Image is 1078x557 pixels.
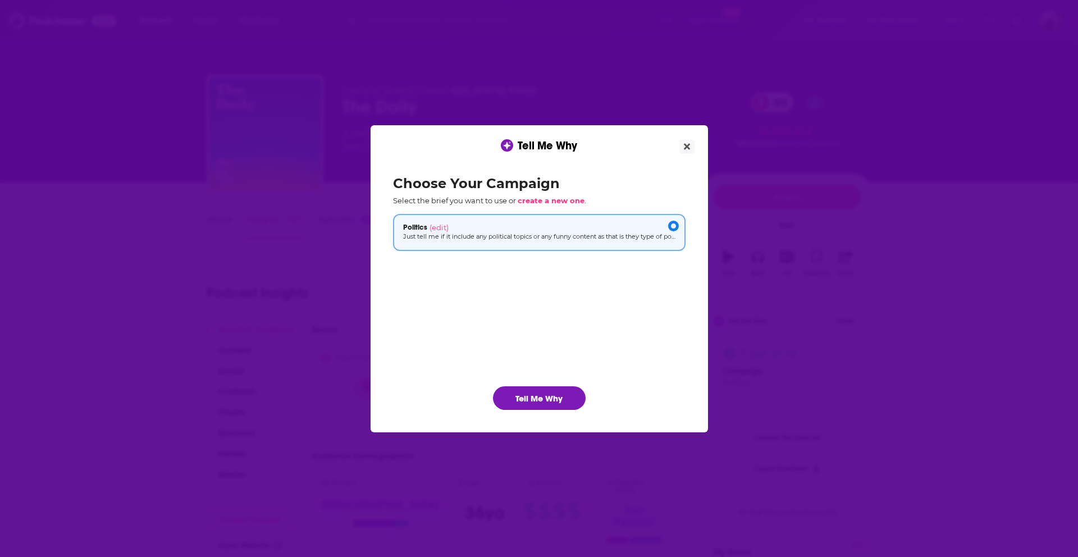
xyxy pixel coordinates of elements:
p: Just tell me if it include any political topics or any funny content as that is they type of podc... [403,232,675,241]
h2: Choose Your Campaign [393,175,686,191]
span: Politics [403,223,427,232]
span: (edit) [430,223,449,232]
button: Tell Me Why [493,386,586,410]
p: Select the brief you want to use or . [393,196,686,205]
img: tell me why sparkle [503,141,511,150]
span: create a new one [518,196,584,205]
span: Tell Me Why [518,139,577,153]
button: Close [679,140,695,154]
